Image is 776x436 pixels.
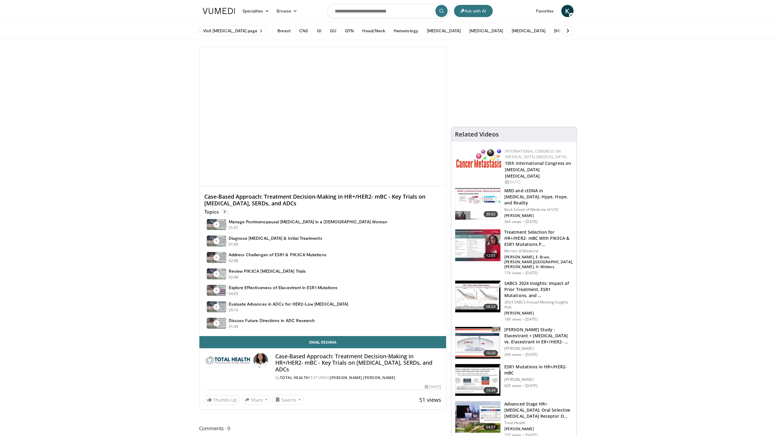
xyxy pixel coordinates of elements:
[504,188,573,206] h3: MRD and ctDNA in [MEDICAL_DATA]: Hype, Hope, and Reality
[280,375,309,380] a: Total Health
[455,364,573,396] a: 19:34 ESR1 Mutations in HR+/HER2- mBC [PERSON_NAME] 620 views · [DATE]
[484,424,498,430] span: 04:57
[273,5,301,17] a: Browse
[525,317,538,322] p: [DATE]
[229,252,327,257] h4: Address Challenges of ESR1 & PIK3CA Mutations
[229,242,238,247] p: 01:09
[229,225,238,231] p: 01:07
[204,209,228,215] p: Topics
[455,131,499,138] h4: Related Videos
[455,364,500,396] img: 2dbbfe67-bbc7-421b-bfd8-ddbb11d6c662.150x105_q85_crop-smart_upscale.jpg
[390,25,422,37] button: Hematology
[504,213,573,218] p: [PERSON_NAME]
[455,280,573,322] a: 08:24 SABCS 2024 Insights: Impact of Prior Treatment, ESR1 Mutations, and … 2024 SABCS Annual Mee...
[199,336,446,348] a: Email Reshma
[313,25,325,37] button: GI
[525,219,538,224] p: [DATE]
[204,395,240,405] a: Thumbs Up
[508,25,549,37] button: [MEDICAL_DATA]
[229,318,315,323] h4: Discuss Future Directions in ADC Research
[561,5,574,17] a: K
[229,307,238,313] p: 05:19
[275,375,441,381] div: By FEATURING ,
[423,25,464,37] button: [MEDICAL_DATA]
[363,375,395,380] a: [PERSON_NAME]
[468,47,560,123] iframe: Advertisement
[425,384,441,390] div: [DATE]
[504,401,573,419] h3: Advanced Stage HR+ [MEDICAL_DATA]: Oral Selective [MEDICAL_DATA] Receptor D…
[341,25,357,37] button: GYN
[504,249,573,253] p: Mirrors of Medicine
[532,5,558,17] a: Favorites
[253,353,268,368] img: Avatar
[204,353,251,368] img: Total Health
[466,25,507,37] button: [MEDICAL_DATA]
[504,280,573,299] h3: SABCS 2024 Insights: Impact of Prior Treatment, ESR1 Mutations, and …
[273,395,304,405] button: Save to
[239,5,273,17] a: Specialties
[504,255,573,269] p: [PERSON_NAME], E. Brain, [PERSON_NAME][GEOGRAPHIC_DATA], [PERSON_NAME], H. Wildiers
[504,383,521,388] p: 620 views
[504,300,573,310] p: 2024 SABCS Annual Meeting Insights Hub
[419,396,441,403] span: 51 views
[504,271,521,275] p: 174 views
[504,311,573,316] p: [PERSON_NAME]
[330,375,362,380] a: [PERSON_NAME]
[523,383,524,388] div: ·
[455,327,573,359] a: 10:20 [PERSON_NAME] Study - Elacestrant + [MEDICAL_DATA] vs. Elacestrant in ER+/HER2- … [PERSON_N...
[505,179,572,185] div: [DATE]
[199,26,268,36] a: Visit [MEDICAL_DATA] page
[455,229,500,261] img: 024a6e11-9867-4ef4-b8b8-a8a9b4dfcf75.150x105_q85_crop-smart_upscale.jpg
[199,424,447,432] span: Comments 0
[327,4,449,18] input: Search topics, interventions
[504,317,521,322] p: 189 views
[504,364,573,376] h3: ESR1 Mutations in HR+/HER2- mBC
[229,324,238,329] p: 01:49
[523,317,524,322] div: ·
[504,346,573,351] p: [PERSON_NAME]
[456,149,502,168] img: 6ff8bc22-9509-4454-a4f8-ac79dd3b8976.png.150x105_q85_autocrop_double_scale_upscale_version-0.2.png
[229,258,238,264] p: 02:08
[274,25,294,37] button: Breast
[484,211,498,217] span: 30:02
[229,301,349,307] h4: Evaluate Advances in ADCs for HER2-Low [MEDICAL_DATA]
[326,25,340,37] button: GU
[275,353,441,373] h4: Case-Based Approach: Treatment Decision-Making in HR+/HER2- mBC - Key Trials on [MEDICAL_DATA], S...
[221,209,228,215] span: 7
[295,25,312,37] button: CNS
[523,219,524,224] div: ·
[484,387,498,393] span: 19:34
[505,160,571,179] a: 10th International Congress on [MEDICAL_DATA] [MEDICAL_DATA]
[484,304,498,310] span: 08:24
[504,219,521,224] p: 364 views
[525,383,538,388] p: [DATE]
[203,8,235,14] img: VuMedi Logo
[455,401,500,433] img: 13b5b7f8-62c5-4a26-b75e-6ed6c474df3f.150x105_q85_crop-smart_upscale.jpg
[525,271,538,275] p: [DATE]
[454,5,493,17] button: Ask with AI
[455,281,500,312] img: 6d8d6a09-93cb-43a1-9d2d-81c6b1518476.150x105_q85_crop-smart_upscale.jpg
[523,352,524,357] div: ·
[229,268,306,274] h4: Review PIK3CA [MEDICAL_DATA] Trials
[455,229,573,275] a: 12:51 Treatment Selection for HR+/HER2- mBC With PIK3CA & ESR1 Mutations P… Mirrors of Medicine [...
[455,327,500,359] img: 71e77c21-aeb7-4006-b091-c66355a816cb.150x105_q85_crop-smart_upscale.jpg
[242,395,270,405] button: Share
[229,236,322,241] h4: Diagnose [MEDICAL_DATA] & Initial Treatments
[229,291,238,296] p: 04:03
[484,350,498,356] span: 10:20
[455,188,500,220] img: a28ed1e9-cbd5-4d7d-879f-fcb346251636.150x105_q85_crop-smart_upscale.jpg
[229,219,388,225] h4: Manage Postmenopausal [MEDICAL_DATA] in a [DEMOGRAPHIC_DATA] Woman
[455,188,573,224] a: 30:02 MRD and ctDNA in [MEDICAL_DATA]: Hype, Hope, and Reality Keck School of Medicine of USC [PE...
[229,275,238,280] p: 02:48
[523,271,524,275] div: ·
[504,427,573,431] p: [PERSON_NAME]
[504,420,573,425] p: Total Health
[504,327,573,345] h3: [PERSON_NAME] Study - Elacestrant + [MEDICAL_DATA] vs. Elacestrant in ER+/HER2- …
[229,285,338,290] h4: Explore Effectiveness of Elacestrant in ESR1 Mutations
[484,253,498,259] span: 12:51
[504,352,521,357] p: 294 views
[550,25,592,37] button: [MEDICAL_DATA]
[504,377,573,382] p: [PERSON_NAME]
[199,47,446,186] video-js: Video Player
